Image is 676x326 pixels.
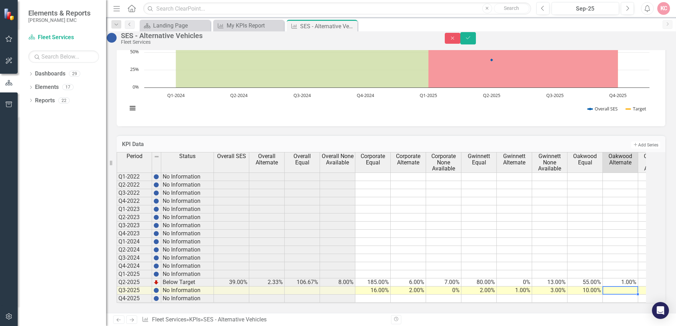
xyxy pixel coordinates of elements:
[124,13,653,119] svg: Interactive chart
[293,92,311,98] text: Q3-2024
[161,270,214,278] td: No Information
[217,153,246,159] span: Overall SES
[498,153,530,165] span: Gwinnett Alternate
[152,316,186,323] a: Fleet Services
[355,278,391,286] td: 185.00%
[392,153,424,165] span: Corporate Alternate
[357,153,389,165] span: Corporate Equal
[161,205,214,213] td: No Information
[117,262,152,270] td: Q4-2024
[28,9,91,17] span: Elements & Reports
[203,316,267,323] div: SES - Alternative Vehicles
[161,238,214,246] td: No Information
[230,92,248,98] text: Q2-2024
[176,59,493,61] g: Overall SES, series 1 of 5. Line with 8 data points.
[657,2,670,15] button: KC
[117,254,152,262] td: Q3-2024
[153,223,159,228] img: BgCOk07PiH71IgAAAABJRU5ErkJggg==
[117,286,152,295] td: Q3-2025
[121,40,431,45] div: Fleet Services
[35,70,65,78] a: Dashboards
[161,173,214,181] td: No Information
[58,97,70,103] div: 22
[153,231,159,236] img: BgCOk07PiH71IgAAAABJRU5ErkJggg==
[127,153,142,159] span: Period
[69,71,80,77] div: 29
[461,286,497,295] td: 2.00%
[320,278,355,286] td: 8.00%
[357,92,374,98] text: Q4-2024
[117,238,152,246] td: Q1-2024
[153,247,159,253] img: BgCOk07PiH71IgAAAABJRU5ErkJggg==
[286,153,318,165] span: Overall Equal
[153,206,159,212] img: BgCOk07PiH71IgAAAABJRU5ErkJggg==
[153,239,159,244] img: BgCOk07PiH71IgAAAABJRU5ErkJggg==
[153,255,159,261] img: BgCOk07PiH71IgAAAABJRU5ErkJggg==
[117,246,152,254] td: Q2-2024
[567,286,603,295] td: 10.00%
[28,50,99,63] input: Search Below...
[161,262,214,270] td: No Information
[161,222,214,230] td: No Information
[490,59,493,61] path: Q2-2025, 39. Overall SES.
[534,153,566,172] span: Gwinnett None Available
[167,92,185,98] text: Q1-2024
[355,286,391,295] td: 16.00%
[215,21,282,30] a: My KPIs Report
[153,21,209,30] div: Landing Page
[121,32,431,40] div: SES - Alternative Vehicles
[153,263,159,269] img: BgCOk07PiH71IgAAAABJRU5ErkJggg==
[461,278,497,286] td: 80.00%
[626,105,647,112] button: Show Target
[161,278,214,286] td: Below Target
[227,21,282,30] div: My KPIs Report
[214,278,249,286] td: 39.00%
[117,197,152,205] td: Q4-2022
[122,141,353,147] h3: KPI Data
[117,270,152,278] td: Q1-2025
[117,181,152,189] td: Q2-2022
[497,278,532,286] td: 0%
[640,153,672,172] span: Oakwood None Available
[153,279,159,285] img: TnMDeAgwAPMxUmUi88jYAAAAAElFTkSuQmCC
[504,5,519,11] span: Search
[426,286,461,295] td: 0%
[154,154,159,159] img: 8DAGhfEEPCf229AAAAAElFTkSuQmCC
[161,197,214,205] td: No Information
[494,4,529,13] button: Search
[321,153,354,165] span: Overall None Available
[463,153,495,165] span: Gwinnett Equal
[153,296,159,301] img: BgCOk07PiH71IgAAAABJRU5ErkJggg==
[161,213,214,222] td: No Information
[532,286,567,295] td: 3.00%
[552,2,619,15] button: Sep-25
[117,189,152,197] td: Q3-2022
[130,66,139,72] text: 25%
[251,153,283,165] span: Overall Alternate
[117,278,152,286] td: Q2-2025
[28,17,91,23] small: [PERSON_NAME] EMC
[153,215,159,220] img: BgCOk07PiH71IgAAAABJRU5ErkJggg==
[153,174,159,180] img: BgCOk07PiH71IgAAAABJRU5ErkJggg==
[569,153,601,165] span: Oakwood Equal
[420,92,437,98] text: Q1-2025
[161,230,214,238] td: No Information
[285,278,320,286] td: 106.67%
[161,286,214,295] td: No Information
[161,181,214,189] td: No Information
[631,141,660,149] button: Add Series
[179,153,196,159] span: Status
[249,278,285,286] td: 2.33%
[35,83,59,91] a: Elements
[117,230,152,238] td: Q4-2023
[62,84,74,90] div: 17
[638,278,674,286] td: 4.00%
[117,213,152,222] td: Q2-2023
[133,84,139,90] text: 0%
[532,278,567,286] td: 13.00%
[130,48,139,55] text: 50%
[300,22,356,31] div: SES - Alternative Vehicles
[652,302,669,319] div: Open Intercom Messenger
[124,13,658,119] div: Chart. Highcharts interactive chart.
